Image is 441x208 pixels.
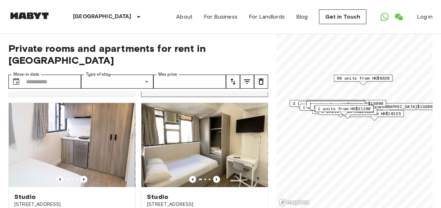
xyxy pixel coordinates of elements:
[293,100,383,106] span: 3 units from [GEOGRAPHIC_DATA]$13000
[300,104,359,115] div: Map marker
[340,103,433,110] span: 12 units from [GEOGRAPHIC_DATA]$13300
[254,75,268,89] button: tune
[296,13,308,21] a: Blog
[14,201,129,208] span: [STREET_ADDRESS]
[189,176,196,183] button: Previous image
[392,10,406,24] a: Open WeChat
[337,75,389,81] span: 69 units from HK$8320
[147,193,168,201] span: Studio
[8,12,51,19] img: Habyt
[313,104,366,110] span: 1 units from HK$11450
[213,176,220,183] button: Previous image
[9,75,23,89] button: Choose date
[315,105,374,116] div: Map marker
[147,201,262,208] span: [STREET_ADDRESS]
[204,13,238,21] a: For Business
[309,101,362,108] span: 1 units from HK$22000
[417,13,433,21] a: Log in
[176,13,193,21] a: About
[80,176,87,183] button: Previous image
[301,102,354,108] span: 1 units from HK$10650
[303,104,355,110] span: 1 units from HK$11200
[240,75,254,89] button: tune
[14,193,36,201] span: Studio
[318,105,370,112] span: 1 units from HK$21100
[8,42,268,66] span: Private rooms and apartments for rent in [GEOGRAPHIC_DATA]
[309,100,362,107] span: 2 units from HK$10170
[298,101,357,112] div: Map marker
[249,13,285,21] a: For Landlords
[158,71,177,77] label: Max price
[226,75,240,89] button: tune
[56,176,64,183] button: Previous image
[9,103,135,187] img: Marketing picture of unit HK-01-067-057-01
[289,100,386,111] div: Map marker
[310,103,369,114] div: Map marker
[86,71,111,77] label: Type of stay
[306,100,365,111] div: Map marker
[334,75,393,85] div: Map marker
[13,71,39,77] label: Move-in date
[319,9,366,24] a: Get in Touch
[141,103,268,187] img: Marketing picture of unit HK-01-067-058-01
[306,101,365,112] div: Map marker
[377,10,392,24] a: Open WhatsApp
[279,198,309,206] a: Mapbox logo
[73,13,132,21] p: [GEOGRAPHIC_DATA]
